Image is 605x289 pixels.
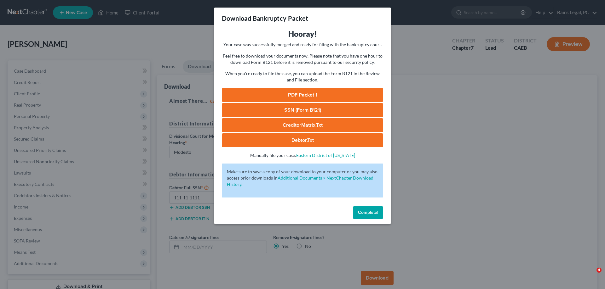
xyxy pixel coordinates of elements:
button: Complete! [353,206,383,219]
a: Debtor.txt [222,133,383,147]
a: CreditorMatrix.txt [222,118,383,132]
a: Additional Documents > NextChapter Download History. [227,175,373,187]
p: Manually file your case: [222,152,383,158]
h3: Hooray! [222,29,383,39]
span: Complete! [358,210,378,215]
a: PDF Packet 1 [222,88,383,102]
p: Make sure to save a copy of your download to your computer or you may also access prior downloads in [227,169,378,187]
p: Your case was successfully merged and ready for filing with the bankruptcy court. [222,42,383,48]
a: SSN (Form B121) [222,103,383,117]
span: 4 [596,268,602,273]
p: When you're ready to file the case, you can upload the Form B121 in the Review and File section. [222,70,383,83]
h3: Download Bankruptcy Packet [222,14,308,23]
p: Feel free to download your documents now. Please note that you have one hour to download Form B12... [222,53,383,65]
a: Eastern District of [US_STATE] [296,153,355,158]
iframe: Intercom live chat [584,268,599,283]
